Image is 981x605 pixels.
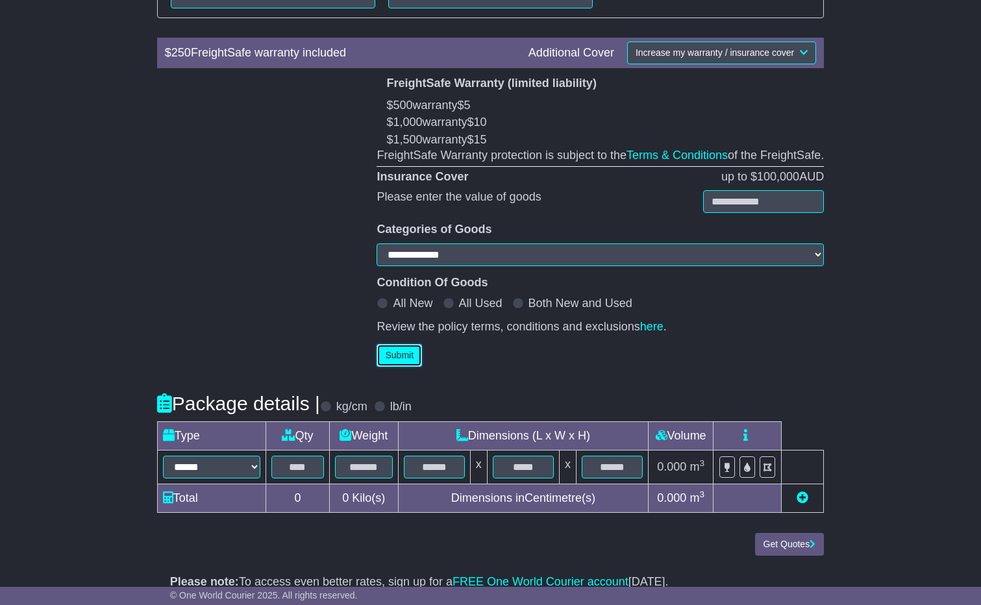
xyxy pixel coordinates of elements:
span: 1,000 [393,116,423,129]
b: Insurance Cover [377,170,468,183]
button: Submit [377,344,422,367]
td: Total [157,484,266,512]
b: Categories of Goods [377,223,491,236]
td: Qty [266,421,329,450]
span: $ [467,133,487,146]
button: $1,000warranty$10 [377,114,824,132]
span: m [689,460,704,473]
div: $ FreightSafe warranty included [158,46,522,60]
td: Weight [329,421,398,450]
a: Add new item [797,491,808,504]
td: Kilo(s) [329,484,398,512]
span: 0.000 [657,460,686,473]
td: Volume [649,421,714,450]
div: up to $ AUD [715,170,830,184]
span: 250 [171,46,191,59]
span: 500 [393,99,413,112]
label: All Used [459,297,503,311]
td: Dimensions (L x W x H) [398,421,648,450]
span: © One World Courier 2025. All rights reserved. [170,590,358,600]
span: 0 [342,491,349,504]
span: 10 [474,116,487,129]
sup: 3 [699,458,704,468]
b: Condition Of Goods [377,276,488,289]
span: 5 [464,99,471,112]
sup: 3 [699,489,704,499]
td: x [559,450,576,484]
button: Increase my warranty / insurance cover [627,42,816,64]
b: FreightSafe Warranty (limited liability) [386,77,596,90]
td: Type [157,421,266,450]
h4: Package details | [157,393,320,414]
span: $ [458,99,471,112]
span: 0.000 [657,491,686,504]
a: here [640,320,664,333]
div: Review the policy terms, conditions and exclusions . [377,320,824,334]
a: Terms & Conditions [627,149,728,162]
a: FREE One World Courier account [453,575,628,588]
span: 100,000 [757,170,799,183]
span: Increase my warranty / insurance cover [636,47,794,58]
p: To access even better rates, sign up for a [DATE]. [170,575,811,589]
td: x [470,450,487,484]
span: $ [467,116,487,129]
div: Please enter the value of goods [370,190,697,213]
label: kg/cm [336,400,367,414]
label: Both New and Used [528,297,632,311]
td: 0 [266,484,329,512]
label: All New [393,297,432,311]
td: Dimensions in Centimetre(s) [398,484,648,512]
span: 15 [474,133,487,146]
strong: Please note: [170,575,239,588]
button: $1,500warranty$15 [377,131,824,149]
span: 1,500 [393,133,423,146]
div: FreightSafe Warranty protection is subject to the of the FreightSafe. [377,149,824,163]
label: lb/in [390,400,412,414]
span: m [689,491,704,504]
button: $500warranty$5 [377,97,824,114]
button: Get Quotes [755,533,825,556]
div: Additional Cover [522,46,621,60]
